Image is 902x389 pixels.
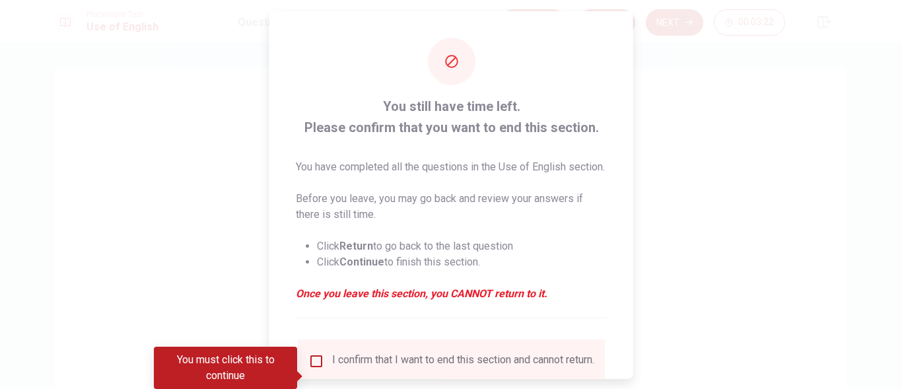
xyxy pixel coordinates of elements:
[308,353,324,369] span: You must click this to continue
[154,347,297,389] div: You must click this to continue
[296,159,607,174] p: You have completed all the questions in the Use of English section.
[296,190,607,222] p: Before you leave, you may go back and review your answers if there is still time.
[317,238,607,254] li: Click to go back to the last question
[339,255,384,267] strong: Continue
[296,95,607,137] span: You still have time left. Please confirm that you want to end this section.
[339,239,373,252] strong: Return
[317,254,607,269] li: Click to finish this section.
[296,285,607,301] em: Once you leave this section, you CANNOT return to it.
[332,353,594,369] div: I confirm that I want to end this section and cannot return.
